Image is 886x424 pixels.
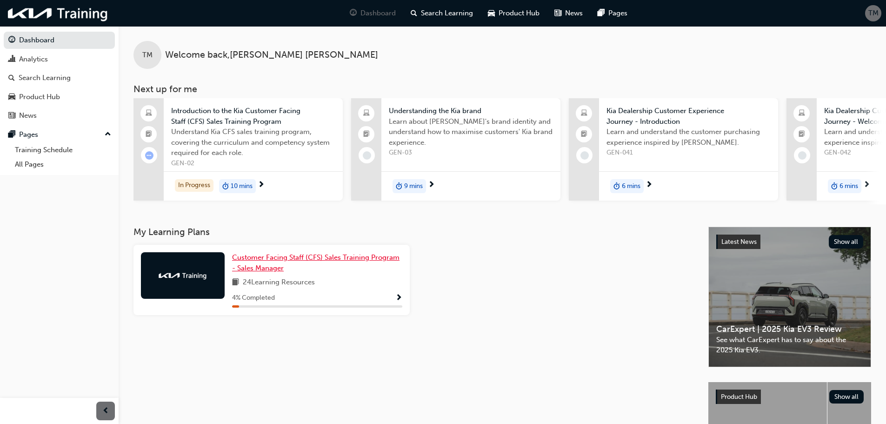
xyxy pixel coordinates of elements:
span: Learn and understand the customer purchasing experience inspired by [PERSON_NAME]. [606,127,771,148]
div: Search Learning [19,73,71,83]
span: next-icon [646,181,653,189]
a: Training Schedule [11,143,115,157]
a: Introduction to the Kia Customer Facing Staff (CFS) Sales Training ProgramUnderstand Kia CFS sale... [133,98,343,201]
span: duration-icon [831,180,838,192]
span: book-icon [232,277,239,289]
span: Customer Facing Staff (CFS) Sales Training Program - Sales Manager [232,253,400,272]
div: Product Hub [19,92,60,102]
a: Product HubShow all [716,390,864,404]
button: Show all [829,390,864,404]
button: Show all [829,235,864,249]
h3: My Learning Plans [133,227,693,237]
button: Show Progress [395,292,402,304]
span: TM [868,8,879,19]
span: Kia Dealership Customer Experience Journey - Introduction [606,106,771,127]
span: 6 mins [839,181,858,192]
span: Pages [608,8,627,19]
span: Latest News [721,238,757,246]
a: Latest NewsShow all [716,235,863,249]
span: Understanding the Kia brand [389,106,553,116]
a: search-iconSearch Learning [403,4,480,23]
span: next-icon [863,181,870,189]
button: TM [865,5,881,21]
span: laptop-icon [363,108,370,120]
span: Introduction to the Kia Customer Facing Staff (CFS) Sales Training Program [171,106,335,127]
a: Understanding the Kia brandLearn about [PERSON_NAME]'s brand identity and understand how to maxim... [351,98,560,201]
button: Pages [4,126,115,143]
a: Latest NewsShow allCarExpert | 2025 Kia EV3 ReviewSee what CarExpert has to say about the 2025 Ki... [708,227,871,367]
span: Search Learning [421,8,473,19]
span: learningRecordVerb_NONE-icon [580,151,589,160]
a: Customer Facing Staff (CFS) Sales Training Program - Sales Manager [232,252,402,273]
span: Welcome back , [PERSON_NAME] [PERSON_NAME] [165,50,378,61]
a: All Pages [11,157,115,172]
span: GEN-02 [171,158,335,169]
span: up-icon [105,128,111,141]
span: 6 mins [622,181,640,192]
a: car-iconProduct Hub [480,4,547,23]
span: laptop-icon [146,108,152,120]
span: prev-icon [102,405,109,417]
span: booktick-icon [581,128,587,141]
a: Dashboard [4,32,115,49]
a: Kia Dealership Customer Experience Journey - IntroductionLearn and understand the customer purcha... [569,98,778,201]
div: Analytics [19,54,48,65]
span: TM [142,50,153,61]
span: guage-icon [350,7,357,19]
img: kia-training [157,271,208,280]
span: booktick-icon [146,128,152,141]
span: Product Hub [499,8,540,19]
span: learningRecordVerb_NONE-icon [798,151,806,160]
span: next-icon [428,181,435,189]
span: pages-icon [598,7,605,19]
span: GEN-03 [389,148,553,158]
img: kia-training [5,4,112,23]
span: See what CarExpert has to say about the 2025 Kia EV3. [716,335,863,356]
span: 10 mins [231,181,253,192]
a: news-iconNews [547,4,590,23]
span: car-icon [488,7,495,19]
a: News [4,107,115,124]
a: guage-iconDashboard [342,4,403,23]
span: guage-icon [8,36,15,45]
span: booktick-icon [363,128,370,141]
span: Understand Kia CFS sales training program, covering the curriculum and competency system required... [171,127,335,158]
h3: Next up for me [119,84,886,94]
a: Analytics [4,51,115,68]
span: GEN-041 [606,148,771,158]
span: chart-icon [8,55,15,64]
span: Dashboard [360,8,396,19]
span: booktick-icon [799,128,805,141]
span: next-icon [258,181,265,189]
span: search-icon [8,74,15,82]
span: pages-icon [8,131,15,139]
span: news-icon [554,7,561,19]
span: news-icon [8,112,15,120]
span: search-icon [411,7,417,19]
div: In Progress [175,179,213,192]
div: Pages [19,129,38,140]
span: duration-icon [613,180,620,192]
span: car-icon [8,93,15,101]
span: laptop-icon [581,108,587,120]
span: duration-icon [222,180,229,192]
span: 9 mins [404,181,423,192]
span: CarExpert | 2025 Kia EV3 Review [716,324,863,335]
span: laptop-icon [799,108,805,120]
span: duration-icon [396,180,402,192]
span: Show Progress [395,294,402,303]
span: 24 Learning Resources [243,277,315,289]
span: Product Hub [721,393,757,401]
span: 4 % Completed [232,293,275,303]
a: pages-iconPages [590,4,635,23]
div: News [19,110,37,121]
a: Product Hub [4,88,115,106]
span: Learn about [PERSON_NAME]'s brand identity and understand how to maximise customers' Kia brand ex... [389,116,553,148]
span: learningRecordVerb_NONE-icon [363,151,371,160]
a: Search Learning [4,69,115,87]
button: DashboardAnalyticsSearch LearningProduct HubNews [4,30,115,126]
span: learningRecordVerb_ATTEMPT-icon [145,151,153,160]
span: News [565,8,583,19]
